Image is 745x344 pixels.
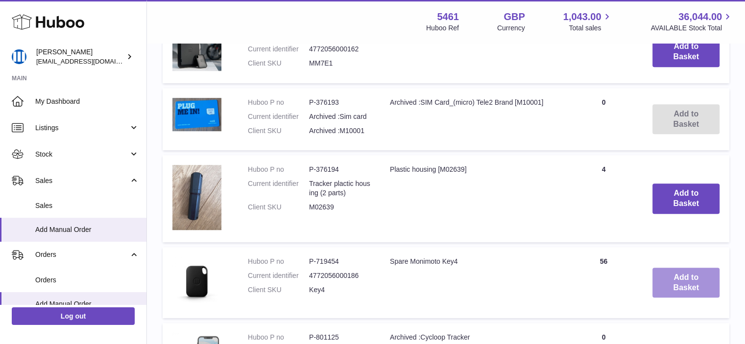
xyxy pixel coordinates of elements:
dt: Huboo P no [248,98,309,107]
a: 36,044.00 AVAILABLE Stock Total [650,10,733,33]
dd: P-376193 [309,98,370,107]
dd: MM7E1 [309,59,370,68]
dt: Huboo P no [248,165,309,174]
dt: Huboo P no [248,257,309,266]
dt: Client SKU [248,126,309,136]
dt: Client SKU [248,203,309,212]
strong: 5461 [437,10,459,23]
button: Add to Basket [652,37,720,67]
strong: GBP [504,10,525,23]
dt: Client SKU [248,59,309,68]
dd: P-801125 [309,333,370,342]
span: Sales [35,176,129,185]
img: Monimoto tracker MM7 (incl. keyfob) [172,30,221,71]
dd: Key4 [309,285,370,295]
td: 56 [564,247,643,318]
span: [EMAIL_ADDRESS][DOMAIN_NAME] [36,57,144,65]
div: Huboo Ref [426,23,459,33]
td: 57 [564,21,643,83]
div: Currency [497,23,525,33]
dt: Current identifier [248,271,309,280]
dd: P-376194 [309,165,370,174]
td: 0 [564,88,643,150]
dd: Tracker plactic housing (2 parts) [309,179,370,198]
dt: Current identifier [248,45,309,54]
span: Add Manual Order [35,299,139,309]
img: Archived :SIM Card_(micro) Tele2 Brand [M10001] [172,98,221,131]
dt: Client SKU [248,285,309,295]
dt: Current identifier [248,179,309,198]
div: [PERSON_NAME] [36,47,124,66]
dd: 4772056000162 [309,45,370,54]
td: Spare Monimoto Key4 [380,247,564,318]
dd: P-719454 [309,257,370,266]
span: 36,044.00 [678,10,722,23]
td: 4 [564,155,643,242]
dd: 4772056000186 [309,271,370,280]
button: Add to Basket [652,183,720,214]
img: Plastic housing [M02639] [172,165,221,230]
a: Log out [12,307,135,325]
span: AVAILABLE Stock Total [650,23,733,33]
span: Stock [35,150,129,159]
dt: Current identifier [248,112,309,121]
img: Spare Monimoto Key4 [172,257,221,306]
span: Total sales [569,23,612,33]
td: Plastic housing [M02639] [380,155,564,242]
span: Orders [35,250,129,259]
a: 1,043.00 Total sales [563,10,613,33]
button: Add to Basket [652,268,720,298]
img: oksana@monimoto.com [12,49,26,64]
td: Archived :SIM Card_(micro) Tele2 Brand [M10001] [380,88,564,150]
dd: Archived :M10001 [309,126,370,136]
dt: Huboo P no [248,333,309,342]
span: Add Manual Order [35,225,139,234]
span: Sales [35,201,139,210]
dd: M02639 [309,203,370,212]
span: Listings [35,123,129,133]
span: My Dashboard [35,97,139,106]
td: Monimoto tracker MM7 (incl. keyfob) [380,21,564,83]
span: 1,043.00 [563,10,601,23]
span: Orders [35,275,139,285]
dd: Archived :Sim card [309,112,370,121]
